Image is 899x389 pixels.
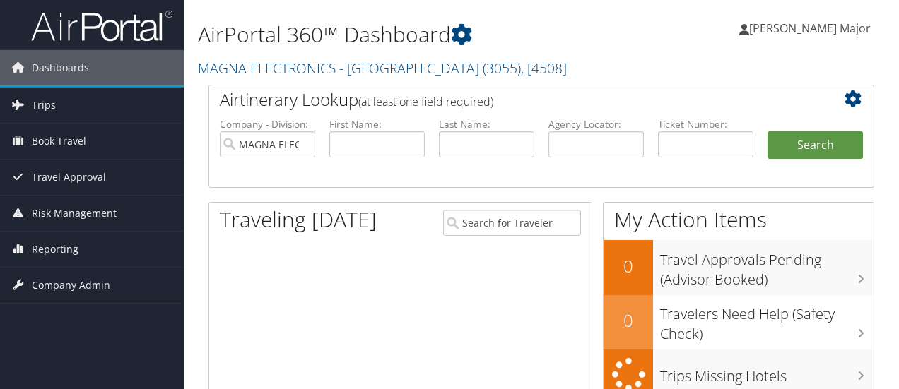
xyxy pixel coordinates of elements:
[660,297,874,344] h3: Travelers Need Help (Safety Check)
[31,9,172,42] img: airportal-logo.png
[32,124,86,159] span: Book Travel
[220,117,315,131] label: Company - Division:
[32,196,117,231] span: Risk Management
[32,160,106,195] span: Travel Approval
[483,59,521,78] span: ( 3055 )
[604,240,874,294] a: 0Travel Approvals Pending (Advisor Booked)
[220,205,377,234] h1: Traveling [DATE]
[358,94,493,109] span: (at least one field required)
[220,88,808,112] h2: Airtinerary Lookup
[660,243,874,289] h3: Travel Approvals Pending (Advisor Booked)
[604,205,874,234] h1: My Action Items
[749,20,871,36] span: [PERSON_NAME] Major
[198,59,567,78] a: MAGNA ELECTRONICS - [GEOGRAPHIC_DATA]
[329,117,425,131] label: First Name:
[32,50,89,85] span: Dashboards
[198,20,656,49] h1: AirPortal 360™ Dashboard
[768,131,863,160] button: Search
[660,359,874,386] h3: Trips Missing Hotels
[604,295,874,349] a: 0Travelers Need Help (Safety Check)
[439,117,534,131] label: Last Name:
[32,268,110,303] span: Company Admin
[604,309,653,333] h2: 0
[604,254,653,278] h2: 0
[658,117,753,131] label: Ticket Number:
[521,59,567,78] span: , [ 4508 ]
[443,210,582,236] input: Search for Traveler
[548,117,644,131] label: Agency Locator:
[32,88,56,123] span: Trips
[739,7,885,49] a: [PERSON_NAME] Major
[32,232,78,267] span: Reporting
